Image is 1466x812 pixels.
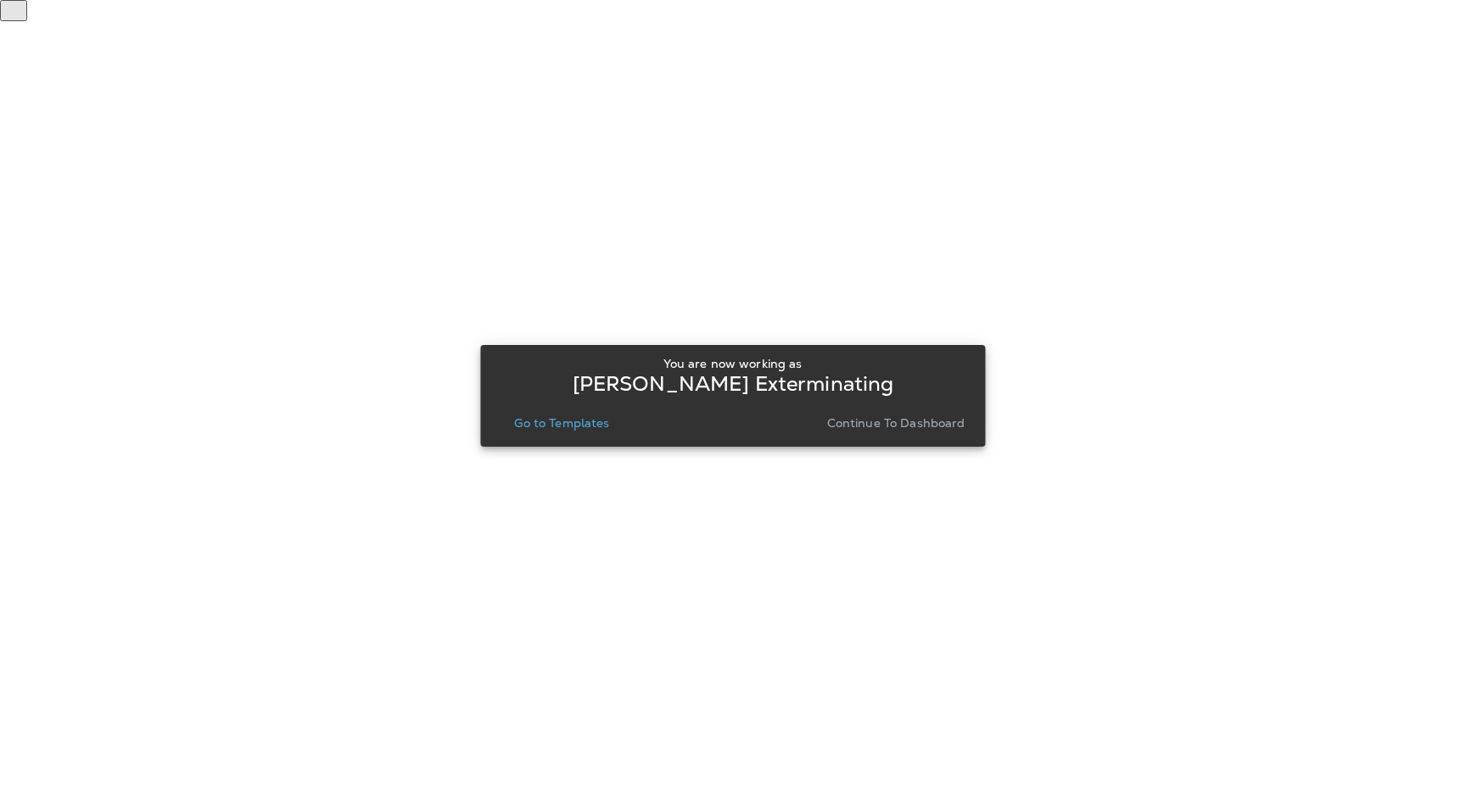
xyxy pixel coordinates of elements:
[820,411,972,435] button: Continue to Dashboard
[514,416,609,430] p: Go to Templates
[507,411,616,435] button: Go to Templates
[827,416,965,430] p: Continue to Dashboard
[663,357,802,370] p: You are now working as
[573,377,894,391] p: [PERSON_NAME] Exterminating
